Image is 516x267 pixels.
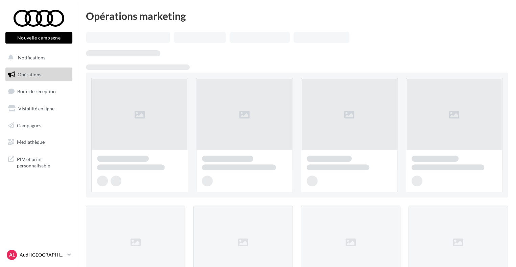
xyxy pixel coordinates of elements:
[4,51,71,65] button: Notifications
[4,102,74,116] a: Visibilité en ligne
[4,68,74,82] a: Opérations
[20,251,65,258] p: Audi [GEOGRAPHIC_DATA][PERSON_NAME]
[18,72,41,77] span: Opérations
[5,32,72,44] button: Nouvelle campagne
[17,139,45,145] span: Médiathèque
[17,122,41,128] span: Campagnes
[4,118,74,133] a: Campagnes
[4,84,74,99] a: Boîte de réception
[86,11,508,21] div: Opérations marketing
[17,88,56,94] span: Boîte de réception
[4,152,74,172] a: PLV et print personnalisable
[17,155,70,169] span: PLV et print personnalisable
[18,106,54,111] span: Visibilité en ligne
[18,55,45,60] span: Notifications
[9,251,15,258] span: AL
[5,248,72,261] a: AL Audi [GEOGRAPHIC_DATA][PERSON_NAME]
[4,135,74,149] a: Médiathèque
